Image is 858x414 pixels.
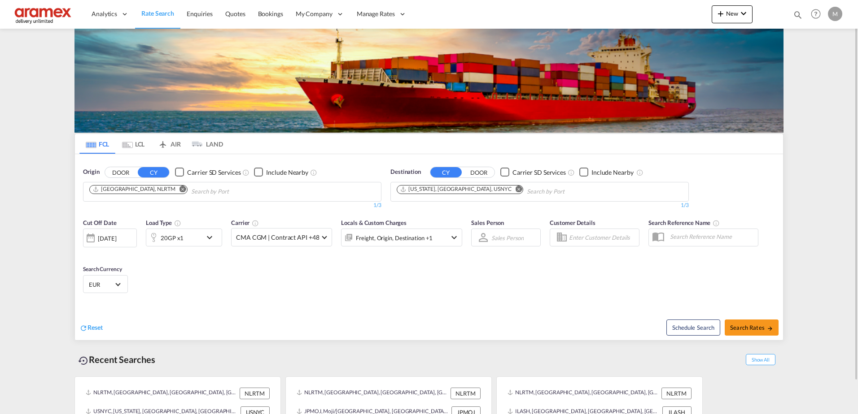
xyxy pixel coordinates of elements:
div: Carrier SD Services [187,168,241,177]
button: Search Ratesicon-arrow-right [725,319,779,336]
div: NLRTM, Rotterdam, Netherlands, Western Europe, Europe [297,388,448,399]
span: Manage Rates [357,9,395,18]
span: Search Reference Name [648,219,720,226]
span: Rate Search [141,9,174,17]
div: Include Nearby [591,168,634,177]
md-select: Sales Person [490,231,525,244]
md-icon: Unchecked: Ignores neighbouring ports when fetching rates.Checked : Includes neighbouring ports w... [310,169,317,176]
md-icon: icon-airplane [158,139,168,146]
md-checkbox: Checkbox No Ink [175,168,241,177]
md-tab-item: LAND [187,134,223,154]
div: 20GP x1 [161,232,184,244]
md-icon: Unchecked: Search for CY (Container Yard) services for all selected carriers.Checked : Search for... [568,169,575,176]
span: Destination [390,168,421,177]
span: Analytics [92,9,117,18]
md-chips-wrap: Chips container. Use arrow keys to select chips. [88,182,280,199]
span: Quotes [225,10,245,17]
span: Show All [746,354,775,365]
md-icon: The selected Trucker/Carrierwill be displayed in the rate results If the rates are from another f... [252,220,259,227]
md-tab-item: LCL [115,134,151,154]
input: Search Reference Name [665,230,758,243]
span: My Company [296,9,333,18]
div: Press delete to remove this chip. [92,185,177,193]
div: Press delete to remove this chip. [400,185,513,193]
div: NLRTM [661,388,692,399]
div: NLRTM, Rotterdam, Netherlands, Western Europe, Europe [86,388,237,399]
md-icon: icon-information-outline [174,220,181,227]
div: NLRTM [240,388,270,399]
div: NLRTM [451,388,481,399]
md-checkbox: Checkbox No Ink [254,168,308,177]
div: Help [808,6,828,22]
span: Help [808,6,823,22]
div: [DATE] [83,229,137,247]
md-select: Select Currency: € EUREuro [88,278,123,291]
span: EUR [89,280,114,289]
span: CMA CGM | Contract API +48 [236,233,319,242]
md-icon: icon-plus 400-fg [715,8,726,19]
md-icon: icon-refresh [79,324,88,332]
md-tab-item: FCL [79,134,115,154]
div: Recent Searches [74,349,159,370]
div: icon-magnify [793,10,803,23]
div: Carrier SD Services [512,168,566,177]
md-icon: icon-arrow-right [767,325,773,332]
md-pagination-wrapper: Use the left and right arrow keys to navigate between tabs [79,134,223,154]
div: icon-refreshReset [79,323,103,333]
md-chips-wrap: Chips container. Use arrow keys to select chips. [395,182,616,199]
input: Chips input. [527,185,612,199]
md-icon: icon-backup-restore [78,355,89,366]
md-checkbox: Checkbox No Ink [579,168,634,177]
div: Include Nearby [266,168,308,177]
button: DOOR [105,167,136,177]
button: Remove [509,185,523,194]
div: Rotterdam, NLRTM [92,185,175,193]
button: DOOR [463,167,495,177]
md-datepicker: Select [83,246,90,259]
md-icon: icon-chevron-down [738,8,749,19]
md-icon: Unchecked: Search for CY (Container Yard) services for all selected carriers.Checked : Search for... [242,169,250,176]
span: Load Type [146,219,181,226]
md-icon: Your search will be saved by the below given name [713,220,720,227]
span: Reset [88,323,103,331]
div: M [828,7,842,21]
span: Origin [83,168,99,177]
button: CY [138,167,169,177]
md-icon: icon-chevron-down [204,232,219,243]
input: Chips input. [191,185,276,199]
span: Bookings [258,10,283,17]
div: NLRTM, Rotterdam, Netherlands, Western Europe, Europe [508,388,659,399]
button: Remove [174,185,187,194]
span: Search Currency [83,266,122,272]
span: New [715,10,749,17]
span: Search Rates [730,324,773,331]
button: icon-plus 400-fgNewicon-chevron-down [712,5,753,23]
md-icon: Unchecked: Ignores neighbouring ports when fetching rates.Checked : Includes neighbouring ports w... [636,169,643,176]
input: Enter Customer Details [569,231,636,244]
div: New York, NY, USNYC [400,185,511,193]
span: Customer Details [550,219,595,226]
img: LCL+%26+FCL+BACKGROUND.png [74,29,784,133]
span: Carrier [231,219,259,226]
div: 20GP x1icon-chevron-down [146,229,222,246]
md-icon: icon-magnify [793,10,803,20]
md-checkbox: Checkbox No Ink [500,168,566,177]
div: Freight Origin Destination Factory Stuffingicon-chevron-down [341,229,462,246]
md-icon: icon-chevron-down [449,232,460,243]
span: Cut Off Date [83,219,117,226]
div: 1/3 [390,202,689,209]
span: Sales Person [471,219,504,226]
div: OriginDOOR CY Checkbox No InkUnchecked: Search for CY (Container Yard) services for all selected ... [75,154,783,340]
div: 1/3 [83,202,381,209]
div: Freight Origin Destination Factory Stuffing [356,232,433,244]
button: CY [430,167,462,177]
img: dca169e0c7e311edbe1137055cab269e.png [13,4,74,24]
span: Locals & Custom Charges [341,219,407,226]
div: [DATE] [98,234,116,242]
span: Enquiries [187,10,213,17]
button: Note: By default Schedule search will only considerorigin ports, destination ports and cut off da... [666,319,720,336]
md-tab-item: AIR [151,134,187,154]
